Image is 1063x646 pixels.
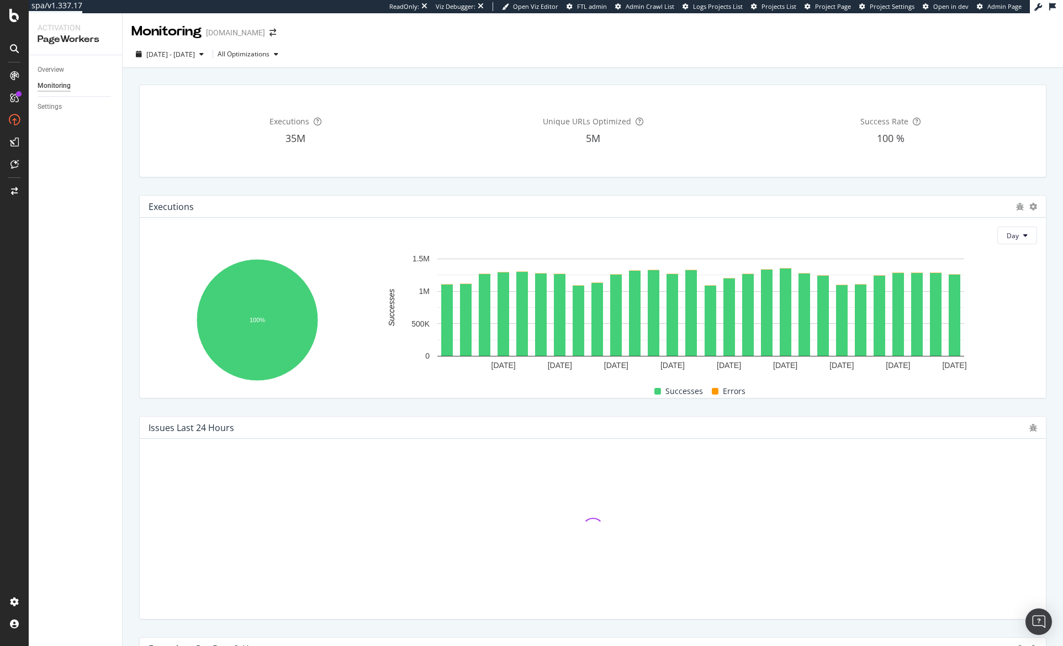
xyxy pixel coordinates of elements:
text: 100% [250,317,265,323]
text: 1.5M [412,255,430,264]
div: ReadOnly: [389,2,419,11]
span: Project Page [815,2,851,10]
span: Project Settings [870,2,914,10]
button: Day [997,227,1037,244]
a: Logs Projects List [683,2,743,11]
button: All Optimizations [218,45,283,63]
text: 500K [412,319,430,328]
div: All Optimizations [218,51,269,57]
div: bug [1016,203,1024,211]
svg: A chart. [372,253,1030,375]
span: Logs Projects List [693,2,743,10]
text: [DATE] [717,361,741,370]
text: Successes [387,289,396,327]
span: FTL admin [577,2,607,10]
text: 0 [425,352,430,361]
span: 100 % [877,132,905,145]
text: [DATE] [491,361,516,370]
a: FTL admin [567,2,607,11]
a: Projects List [751,2,796,11]
div: Overview [38,64,64,76]
text: [DATE] [773,361,797,370]
span: Errors [723,385,745,398]
div: Settings [38,101,62,113]
div: [DOMAIN_NAME] [206,27,265,38]
a: Overview [38,64,114,76]
div: Monitoring [131,22,202,41]
text: [DATE] [943,361,967,370]
span: Admin Crawl List [626,2,674,10]
a: Monitoring [38,80,114,92]
span: Open Viz Editor [513,2,558,10]
a: Open in dev [923,2,969,11]
text: [DATE] [660,361,685,370]
a: Admin Page [977,2,1022,11]
div: Monitoring [38,80,71,92]
text: [DATE] [548,361,572,370]
a: Admin Crawl List [615,2,674,11]
span: 35M [285,132,305,145]
text: [DATE] [886,361,911,370]
div: Executions [149,201,194,212]
svg: A chart. [149,253,366,389]
div: Activation [38,22,113,33]
text: [DATE] [829,361,854,370]
span: 5M [586,132,600,145]
div: arrow-right-arrow-left [269,29,276,36]
span: Success Rate [860,116,908,127]
span: Projects List [761,2,796,10]
span: Executions [269,116,309,127]
div: Issues Last 24 Hours [149,422,234,433]
span: Unique URLs Optimized [543,116,631,127]
div: Viz Debugger: [436,2,475,11]
span: Day [1007,231,1019,240]
span: Open in dev [933,2,969,10]
span: Admin Page [987,2,1022,10]
div: Open Intercom Messenger [1025,608,1052,635]
a: Project Page [805,2,851,11]
text: [DATE] [604,361,628,370]
span: [DATE] - [DATE] [146,50,195,59]
a: Project Settings [859,2,914,11]
div: PageWorkers [38,33,113,46]
a: Open Viz Editor [502,2,558,11]
a: Settings [38,101,114,113]
button: [DATE] - [DATE] [131,45,208,63]
div: bug [1029,424,1037,432]
text: 1M [419,287,430,296]
span: Successes [665,385,703,398]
